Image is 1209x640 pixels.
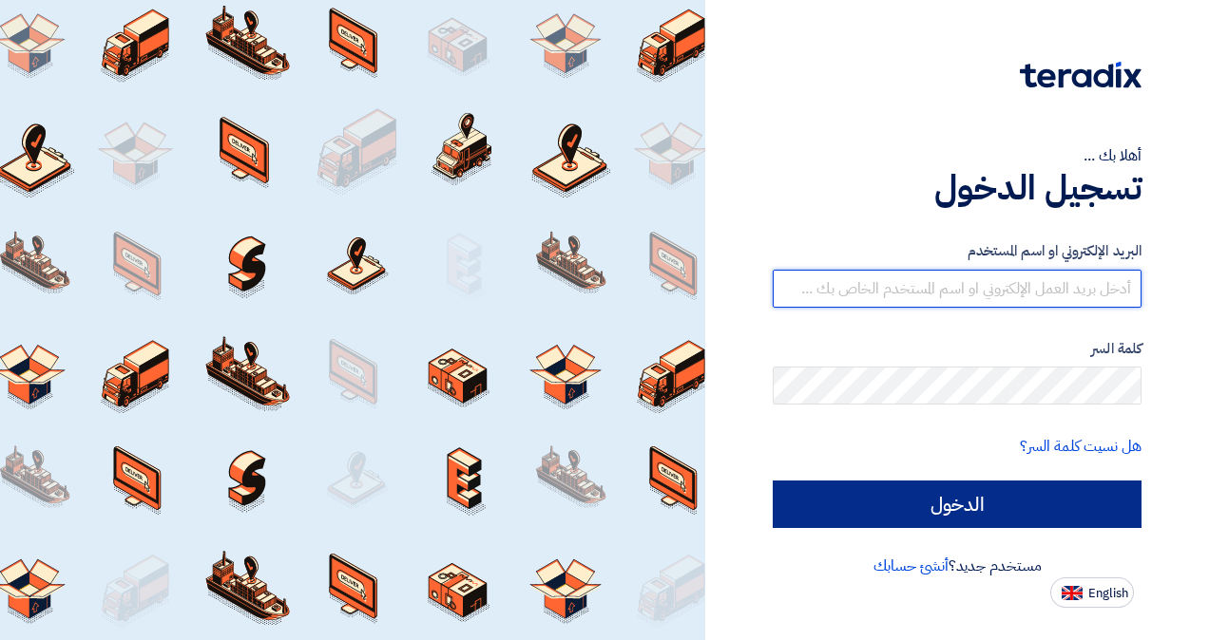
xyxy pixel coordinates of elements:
input: الدخول [773,480,1142,528]
a: هل نسيت كلمة السر؟ [1020,435,1142,458]
input: أدخل بريد العمل الإلكتروني او اسم المستخدم الخاص بك ... [773,270,1142,308]
button: English [1050,577,1134,608]
img: Teradix logo [1020,62,1142,88]
div: أهلا بك ... [773,144,1142,167]
label: البريد الإلكتروني او اسم المستخدم [773,240,1142,262]
label: كلمة السر [773,338,1142,360]
div: مستخدم جديد؟ [773,555,1142,577]
img: en-US.png [1062,586,1083,600]
h1: تسجيل الدخول [773,167,1142,209]
span: English [1088,587,1128,600]
a: أنشئ حسابك [873,555,949,577]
